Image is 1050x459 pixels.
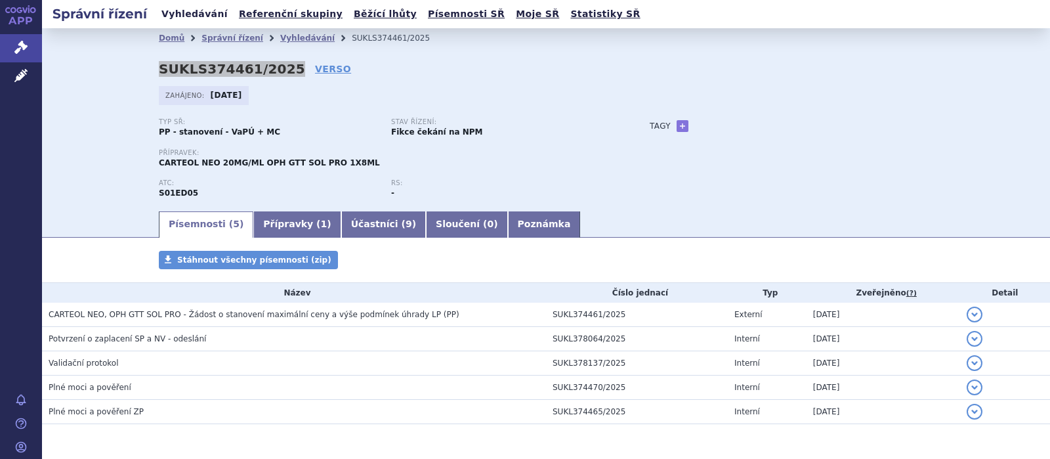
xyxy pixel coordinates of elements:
[165,90,207,100] span: Zahájeno:
[391,188,394,198] strong: -
[211,91,242,100] strong: [DATE]
[426,211,507,238] a: Sloučení (0)
[728,283,807,303] th: Typ
[967,404,982,420] button: detail
[391,179,610,187] p: RS:
[253,211,341,238] a: Přípravky (1)
[967,380,982,395] button: detail
[159,158,380,167] span: CARTEOL NEO 20MG/ML OPH GTT SOL PRO 1X8ML
[967,355,982,371] button: detail
[315,62,351,76] a: VERSO
[280,33,335,43] a: Vyhledávání
[235,5,346,23] a: Referenční skupiny
[42,283,546,303] th: Název
[734,383,760,392] span: Interní
[807,351,960,376] td: [DATE]
[159,33,184,43] a: Domů
[960,283,1050,303] th: Detail
[566,5,644,23] a: Statistiky SŘ
[807,303,960,327] td: [DATE]
[159,179,378,187] p: ATC:
[734,359,760,368] span: Interní
[49,359,119,368] span: Validační protokol
[546,400,728,424] td: SUKL374465/2025
[424,5,509,23] a: Písemnosti SŘ
[177,255,331,265] span: Stáhnout všechny písemnosti (zip)
[906,289,917,298] abbr: (?)
[807,283,960,303] th: Zveřejněno
[157,5,232,23] a: Vyhledávání
[49,407,144,416] span: Plné moci a pověření ZP
[159,118,378,126] p: Typ SŘ:
[508,211,581,238] a: Poznámka
[487,219,493,229] span: 0
[734,310,762,319] span: Externí
[807,327,960,351] td: [DATE]
[42,5,157,23] h2: Správní řízení
[546,376,728,400] td: SUKL374470/2025
[546,327,728,351] td: SUKL378064/2025
[546,303,728,327] td: SUKL374461/2025
[201,33,263,43] a: Správní řízení
[321,219,327,229] span: 1
[546,351,728,376] td: SUKL378137/2025
[967,331,982,347] button: detail
[807,376,960,400] td: [DATE]
[734,334,760,343] span: Interní
[159,188,198,198] strong: KARTEOLOL
[391,127,482,137] strong: Fikce čekání na NPM
[159,149,623,157] p: Přípravek:
[49,310,459,319] span: CARTEOL NEO, OPH GTT SOL PRO - Žádost o stanovení maximální ceny a výše podmínek úhrady LP (PP)
[233,219,240,229] span: 5
[49,334,206,343] span: Potvrzení o zaplacení SP a NV - odeslání
[807,400,960,424] td: [DATE]
[352,28,447,48] li: SUKLS374461/2025
[677,120,688,132] a: +
[159,211,253,238] a: Písemnosti (5)
[391,118,610,126] p: Stav řízení:
[159,127,280,137] strong: PP - stanovení - VaPÚ + MC
[512,5,563,23] a: Moje SŘ
[49,383,131,392] span: Plné moci a pověření
[546,283,728,303] th: Číslo jednací
[734,407,760,416] span: Interní
[350,5,421,23] a: Běžící lhůty
[159,251,338,269] a: Stáhnout všechny písemnosti (zip)
[406,219,412,229] span: 9
[341,211,426,238] a: Účastníci (9)
[967,307,982,322] button: detail
[650,118,671,134] h3: Tagy
[159,61,305,77] strong: SUKLS374461/2025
